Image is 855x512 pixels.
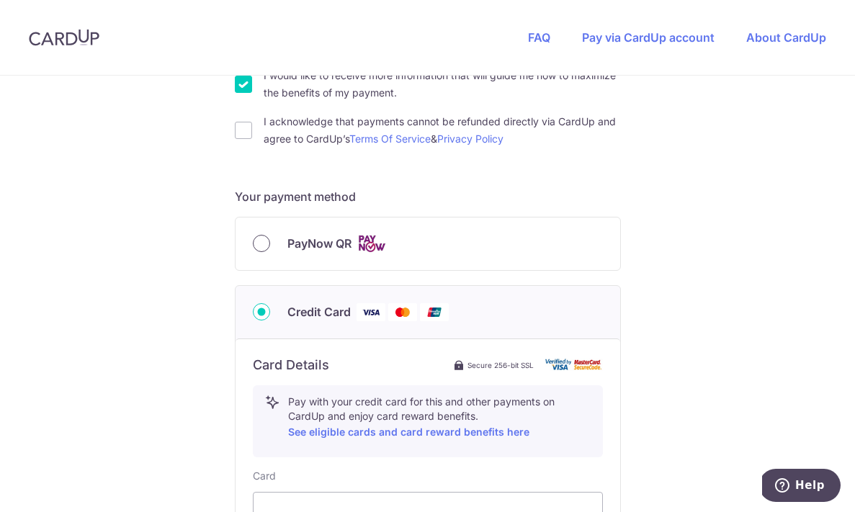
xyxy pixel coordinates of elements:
[437,133,503,145] a: Privacy Policy
[253,235,603,253] div: PayNow QR Cards logo
[253,356,329,374] h6: Card Details
[288,395,591,441] p: Pay with your credit card for this and other payments on CardUp and enjoy card reward benefits.
[467,359,534,371] span: Secure 256-bit SSL
[746,30,826,45] a: About CardUp
[357,235,386,253] img: Cards logo
[253,469,276,483] label: Card
[420,303,449,321] img: Union Pay
[388,303,417,321] img: Mastercard
[287,303,351,320] span: Credit Card
[762,469,841,505] iframe: Opens a widget where you can find more information
[357,303,385,321] img: Visa
[264,67,621,102] label: I would like to receive more information that will guide me how to maximize the benefits of my pa...
[29,29,99,46] img: CardUp
[264,113,621,148] label: I acknowledge that payments cannot be refunded directly via CardUp and agree to CardUp’s &
[287,235,352,252] span: PayNow QR
[253,303,603,321] div: Credit Card Visa Mastercard Union Pay
[582,30,715,45] a: Pay via CardUp account
[349,133,431,145] a: Terms Of Service
[528,30,550,45] a: FAQ
[235,188,621,205] h5: Your payment method
[288,426,529,438] a: See eligible cards and card reward benefits here
[545,359,603,371] img: card secure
